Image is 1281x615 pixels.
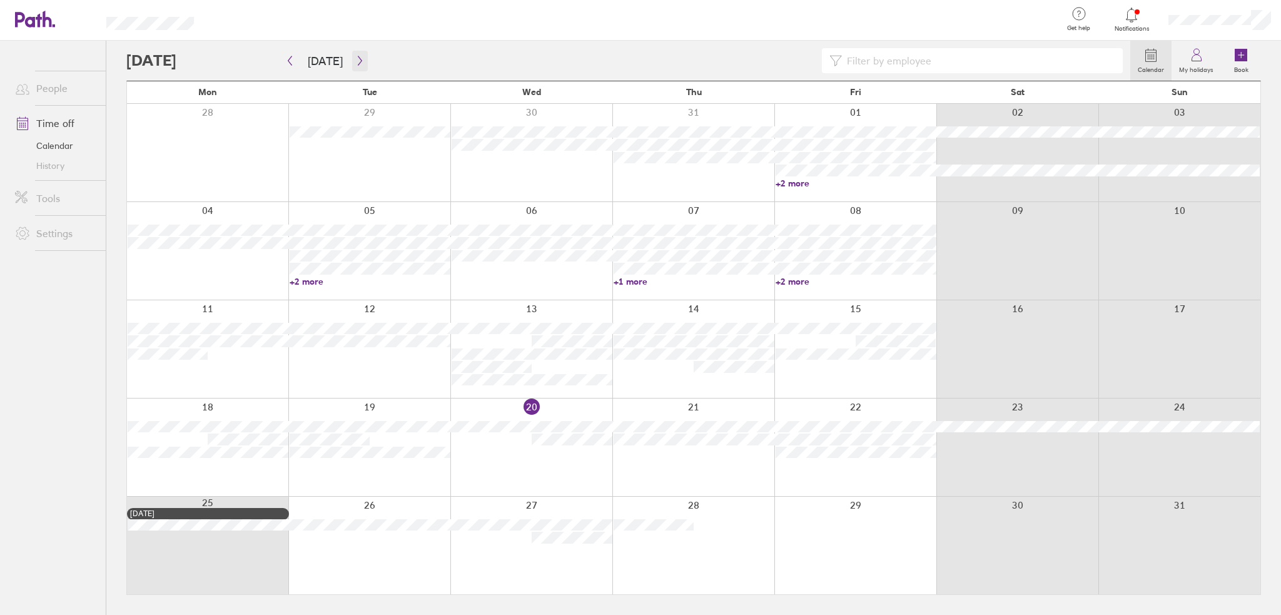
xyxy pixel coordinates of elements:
[1130,63,1172,74] label: Calendar
[1227,63,1256,74] label: Book
[1111,6,1152,33] a: Notifications
[1172,63,1221,74] label: My holidays
[1011,87,1025,97] span: Sat
[1058,24,1099,32] span: Get help
[614,276,774,287] a: +1 more
[363,87,377,97] span: Tue
[850,87,861,97] span: Fri
[1172,87,1188,97] span: Sun
[776,276,936,287] a: +2 more
[130,509,286,518] div: [DATE]
[776,178,936,189] a: +2 more
[5,221,106,246] a: Settings
[1130,41,1172,81] a: Calendar
[5,111,106,136] a: Time off
[5,156,106,176] a: History
[686,87,702,97] span: Thu
[842,49,1116,73] input: Filter by employee
[290,276,450,287] a: +2 more
[5,186,106,211] a: Tools
[298,51,353,71] button: [DATE]
[5,76,106,101] a: People
[198,87,217,97] span: Mon
[1172,41,1221,81] a: My holidays
[1111,25,1152,33] span: Notifications
[522,87,541,97] span: Wed
[5,136,106,156] a: Calendar
[1221,41,1261,81] a: Book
